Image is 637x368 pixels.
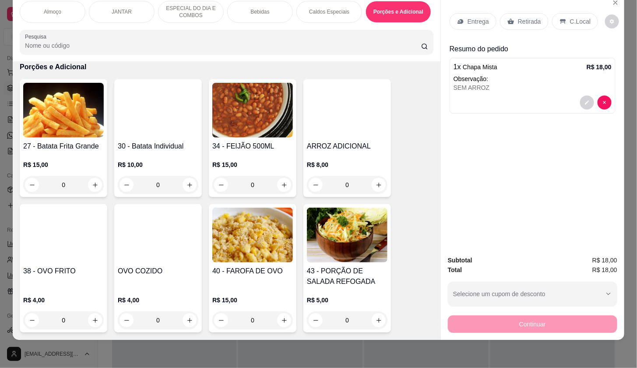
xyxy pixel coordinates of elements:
p: ESPECIAL DO DIA E COMBOS [165,5,216,19]
button: decrease-product-quantity [214,313,228,327]
p: Almoço [44,8,61,15]
p: R$ 4,00 [23,296,104,304]
p: R$ 15,00 [212,296,293,304]
button: decrease-product-quantity [309,313,323,327]
span: Chapa Mista [463,64,497,71]
button: decrease-product-quantity [25,313,39,327]
p: Entrega [468,17,489,26]
label: Pesquisa [25,33,49,40]
button: increase-product-quantity [88,178,102,192]
p: R$ 8,00 [307,160,387,169]
button: decrease-product-quantity [25,178,39,192]
p: Porções e Adicional [20,62,433,72]
p: R$ 15,00 [212,160,293,169]
button: increase-product-quantity [372,313,386,327]
img: product-image [307,83,387,138]
p: R$ 4,00 [118,296,198,304]
p: Bebidas [250,8,269,15]
p: R$ 5,00 [307,296,387,304]
p: R$ 18,00 [587,63,612,71]
button: decrease-product-quantity [214,178,228,192]
button: decrease-product-quantity [598,96,612,110]
h4: 27 - Batata Frita Grande [23,141,104,152]
strong: Subtotal [448,257,472,264]
p: Resumo do pedido [450,44,616,54]
button: Selecione um cupom de desconto [448,282,617,306]
h4: 38 - OVO FRITO [23,266,104,276]
input: Pesquisa [25,41,421,50]
p: Observação: [454,74,612,83]
button: increase-product-quantity [277,313,291,327]
p: JANTAR [112,8,132,15]
strong: Total [448,266,462,273]
button: increase-product-quantity [88,313,102,327]
img: product-image [23,83,104,138]
p: 1 x [454,62,497,72]
p: C.Local [570,17,591,26]
button: decrease-product-quantity [580,96,594,110]
img: product-image [118,208,198,262]
button: decrease-product-quantity [309,178,323,192]
button: increase-product-quantity [372,178,386,192]
button: decrease-product-quantity [605,14,619,28]
p: Caldos Especiais [309,8,349,15]
div: SEM ARROZ [454,83,612,92]
span: R$ 18,00 [592,265,617,275]
span: R$ 18,00 [592,255,617,265]
p: R$ 10,00 [118,160,198,169]
p: R$ 15,00 [23,160,104,169]
button: decrease-product-quantity [120,313,134,327]
h4: 30 - Batata Individual [118,141,198,152]
button: increase-product-quantity [183,313,197,327]
img: product-image [212,83,293,138]
img: product-image [118,83,198,138]
img: product-image [307,208,387,262]
p: Porções e Adicional [373,8,423,15]
h4: 40 - FAROFA DE OVO [212,266,293,276]
p: Sobremesas [20,340,433,350]
h4: 34 - FEIJÃO 500ML [212,141,293,152]
h4: ARROZ ADICIONAL [307,141,387,152]
h4: 43 - PORÇÃO DE SALADA REFOGADA [307,266,387,287]
button: increase-product-quantity [183,178,197,192]
img: product-image [23,208,104,262]
p: Retirada [518,17,541,26]
button: decrease-product-quantity [120,178,134,192]
h4: OVO COZIDO [118,266,198,276]
img: product-image [212,208,293,262]
button: increase-product-quantity [277,178,291,192]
